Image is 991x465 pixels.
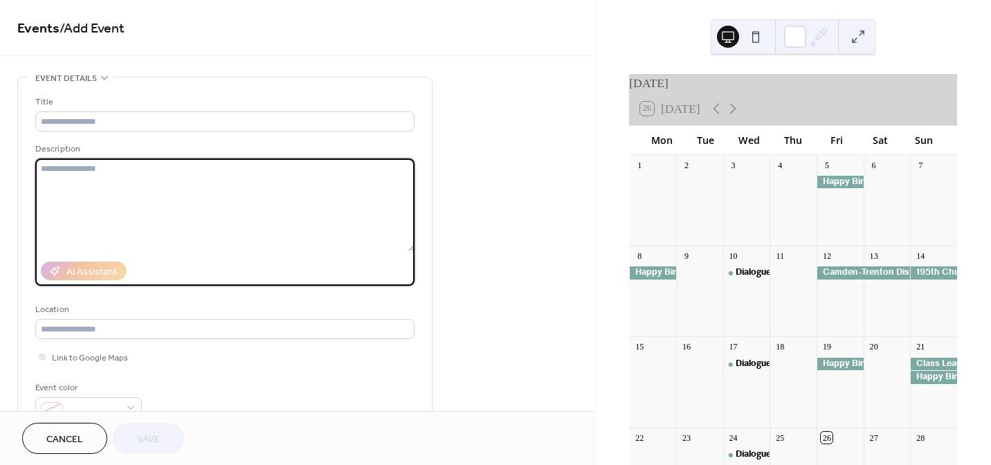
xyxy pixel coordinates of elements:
div: 12 [821,250,833,262]
span: Cancel [46,432,83,447]
div: 17 [727,341,739,353]
div: 3 [727,159,739,171]
div: Wed [727,126,771,154]
div: Tue [684,126,727,154]
div: 23 [680,432,692,444]
div: 24 [727,432,739,444]
div: Happy Birthday [910,371,957,383]
div: Location [35,302,412,317]
div: Dialogue on Christian Theology [723,358,770,370]
div: 5 [821,159,833,171]
div: 14 [915,250,927,262]
div: 21 [915,341,927,353]
div: 195th Church Anniversary [910,266,957,279]
div: Event color [35,381,139,395]
div: Description [35,142,412,156]
div: 7 [915,159,927,171]
div: 18 [774,341,786,353]
div: 9 [680,250,692,262]
div: 22 [634,432,646,444]
span: / Add Event [60,15,125,42]
div: 6 [868,159,880,171]
div: Happy Birthday [817,176,864,188]
div: Sun [902,126,946,154]
div: Happy Birthday [629,266,676,279]
div: 20 [868,341,880,353]
div: 1 [634,159,646,171]
div: 11 [774,250,786,262]
div: 16 [680,341,692,353]
div: Mon [640,126,684,154]
div: Dialogue on [DEMOGRAPHIC_DATA] Theology [736,266,927,279]
a: Events [17,15,60,42]
div: Dialogue on Christian Theology [723,448,770,461]
div: Happy Birthday [817,358,864,370]
div: Dialogue on Christian Theology [723,266,770,279]
div: Dialogue on [DEMOGRAPHIC_DATA] Theology [736,358,927,370]
span: Event details [35,71,97,86]
div: Fri [815,126,859,154]
span: Link to Google Maps [52,351,128,365]
div: [DATE] [629,74,957,92]
div: 25 [774,432,786,444]
div: Title [35,95,412,109]
div: 2 [680,159,692,171]
div: Thu [772,126,815,154]
div: 28 [915,432,927,444]
div: 13 [868,250,880,262]
div: 10 [727,250,739,262]
div: 4 [774,159,786,171]
div: Class Leaders Day [910,358,957,370]
button: Cancel [22,423,107,454]
div: 27 [868,432,880,444]
div: 8 [634,250,646,262]
div: 19 [821,341,833,353]
div: Sat [859,126,902,154]
div: 26 [821,432,833,444]
div: Dialogue on [DEMOGRAPHIC_DATA] Theology [736,448,927,461]
div: 15 [634,341,646,353]
div: Camden-Trenton District Conference [817,266,910,279]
